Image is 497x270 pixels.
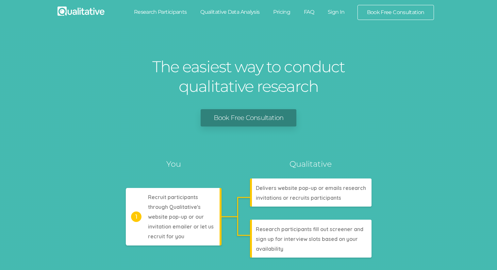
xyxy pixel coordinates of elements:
a: Book Free Consultation [358,5,434,20]
tspan: availability [256,245,283,252]
h1: The easiest way to conduct qualitative research [151,57,347,96]
tspan: through Qualitative's [148,204,201,210]
a: Pricing [266,5,297,19]
a: FAQ [297,5,321,19]
tspan: invitation emailer or let us [148,223,214,230]
tspan: Research participants fill out screener and [256,226,363,232]
tspan: recruit for you [148,233,184,240]
a: Research Participants [127,5,194,19]
tspan: invitations or recruits participants [256,194,341,201]
tspan: website pop-up or our [148,213,204,220]
a: Qualitative Data Analysis [193,5,266,19]
a: Sign In [321,5,352,19]
img: Qualitative [58,7,105,16]
tspan: Recruit participants [148,194,198,200]
tspan: sign up for interview slots based on your [256,236,358,242]
tspan: Qualitative [290,159,332,169]
tspan: 1 [135,213,137,220]
tspan: You [166,159,181,169]
a: Book Free Consultation [201,109,296,127]
tspan: Delivers website pop-up or emails research [256,185,366,191]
